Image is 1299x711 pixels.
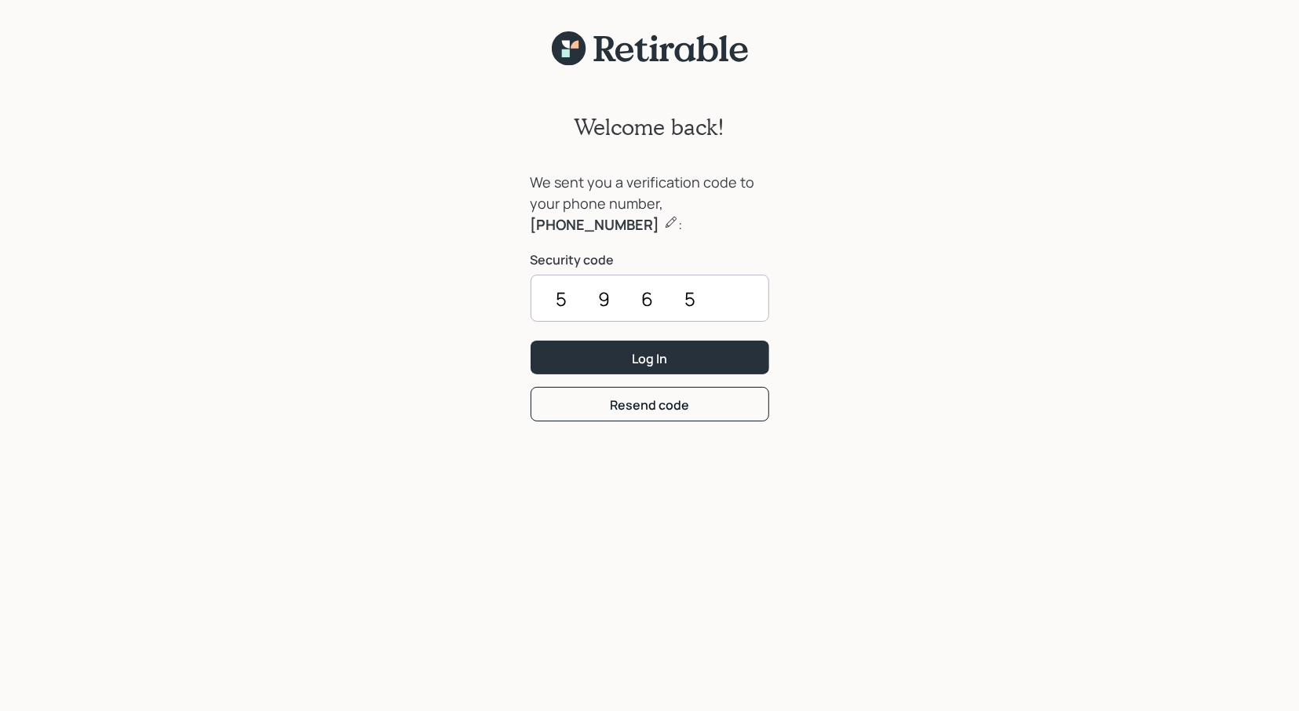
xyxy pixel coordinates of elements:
[531,172,769,235] div: We sent you a verification code to your phone number, :
[610,396,689,414] div: Resend code
[531,251,769,268] label: Security code
[531,215,660,234] b: [PHONE_NUMBER]
[531,275,769,322] input: ••••
[575,114,725,140] h2: Welcome back!
[531,341,769,374] button: Log In
[632,350,667,367] div: Log In
[531,387,769,421] button: Resend code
